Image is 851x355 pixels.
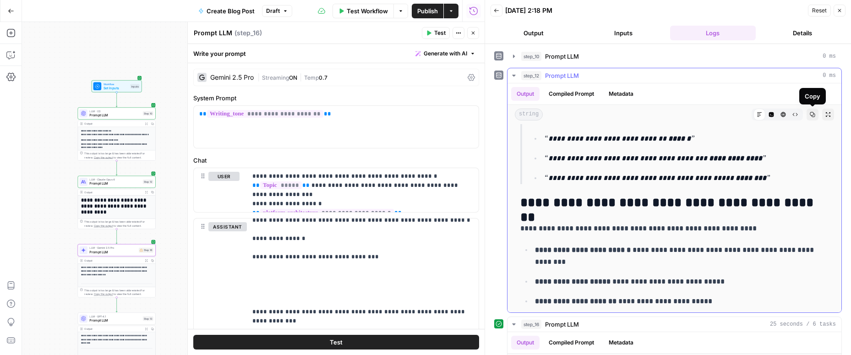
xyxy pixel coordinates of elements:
g: Edge from step_12 to step_16 [116,229,117,244]
button: Details [759,26,846,40]
span: Prompt LLM [89,113,141,118]
span: Temp [304,74,319,81]
label: Chat [193,156,479,165]
textarea: Prompt LLM [194,28,232,38]
span: Copy the output [94,293,113,296]
span: Copy the output [94,156,113,159]
span: Test Workflow [347,6,388,16]
span: step_12 [521,71,541,80]
span: Prompt LLM [89,181,141,186]
span: Prompt LLM [545,320,579,329]
span: | [297,72,304,82]
button: Test [193,335,479,350]
span: Generate with AI [424,49,467,58]
span: 0 ms [823,71,836,80]
span: Prompt LLM [545,52,579,61]
span: string [515,109,543,120]
button: Test [422,27,450,39]
button: 0 ms [507,68,841,83]
div: Step 10 [143,111,153,116]
span: Prompt LLM [89,318,141,323]
span: LLM · Gemini 2.5 Pro [89,246,136,250]
div: Inputs [130,84,139,88]
button: Output [491,26,577,40]
button: 0 ms [507,49,841,64]
span: Set Inputs [104,86,128,91]
span: Test [434,29,446,37]
div: Step 12 [143,180,153,184]
button: Compiled Prompt [543,336,600,350]
span: step_10 [521,52,541,61]
span: Test [330,338,343,347]
button: assistant [208,222,247,231]
span: Draft [266,7,280,15]
span: Prompt LLM [545,71,579,80]
span: Workflow [104,82,128,86]
span: Streaming [262,74,289,81]
div: Step 16 [139,248,153,253]
button: Generate with AI [412,48,479,60]
button: Compiled Prompt [543,87,600,101]
button: Metadata [603,336,639,350]
g: Edge from step_10 to step_12 [116,161,117,175]
div: WorkflowSet InputsInputs [78,80,156,92]
button: Test Workflow [333,4,393,18]
span: Copy the output [94,224,113,228]
span: ON [289,74,297,81]
button: Metadata [603,87,639,101]
div: Step 13 [143,317,153,321]
button: Output [511,87,540,101]
div: Copy [805,92,820,101]
button: Create Blog Post [193,4,260,18]
button: 25 seconds / 6 tasks [507,317,841,332]
button: Publish [412,4,443,18]
div: 0 ms [507,83,841,312]
label: System Prompt [193,93,479,103]
g: Edge from step_16 to step_13 [116,297,117,312]
div: Output [84,327,142,331]
div: Output [84,258,142,262]
div: Output [84,122,142,126]
span: 25 seconds / 6 tasks [770,320,836,328]
span: | [257,72,262,82]
span: 0 ms [823,52,836,60]
button: Output [511,336,540,350]
button: Reset [808,5,831,16]
div: Write your prompt [188,44,485,63]
span: LLM · Claude Opus 4 [89,178,141,182]
button: Inputs [580,26,666,40]
g: Edge from start to step_10 [116,92,117,107]
span: Prompt LLM [89,250,136,255]
span: step_16 [521,320,541,329]
div: Gemini 2.5 Pro [210,74,254,81]
div: user [194,168,240,212]
button: Draft [262,5,292,17]
div: This output is too large & has been abbreviated for review. to view the full content. [84,220,153,228]
button: Logs [670,26,756,40]
span: Publish [417,6,438,16]
button: user [208,172,240,181]
div: This output is too large & has been abbreviated for review. to view the full content. [84,151,153,159]
span: LLM · O3 [89,109,141,113]
span: 0.7 [319,74,327,81]
span: Create Blog Post [207,6,255,16]
div: This output is too large & has been abbreviated for review. to view the full content. [84,288,153,296]
span: Reset [812,6,827,15]
div: Output [84,190,142,194]
span: ( step_16 ) [235,28,262,38]
span: LLM · GPT-4.1 [89,314,141,318]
